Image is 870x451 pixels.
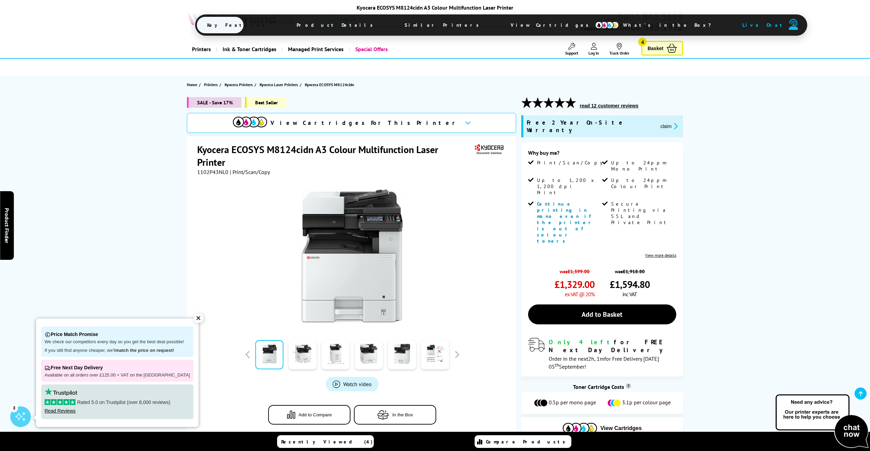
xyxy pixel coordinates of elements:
a: Compare Products [475,435,571,448]
h1: Kyocera ECOSYS M8124cidn A3 Colour Multifunction Laser Printer [197,143,473,169]
a: Basket 4 [641,41,683,56]
span: was [555,265,595,275]
span: ex VAT @ 20% [565,291,595,298]
span: Similar Printers [394,17,493,33]
button: read 12 customer reviews [578,103,641,109]
a: Kyocera Laser Printers [260,81,300,88]
p: Rated 5.0 on Trustpilot (over 8,000 reviews) [45,399,190,405]
span: Add to Compare [299,412,332,417]
strike: £1,599.00 [568,268,589,275]
a: Add to Basket [528,304,677,324]
a: Printers [204,81,219,88]
button: Add to Compare [268,405,350,425]
span: Printers [204,81,218,88]
span: Kyocera Printers [225,81,253,88]
a: Product_All_Videos [326,377,379,391]
span: inc VAT [622,291,637,298]
span: View Cartridges For This Printer [271,119,459,127]
div: modal_delivery [528,338,677,370]
sup: th [555,362,559,368]
span: 4 [638,38,647,46]
a: Kyocera ECOSYS M8124cidn [305,81,356,88]
a: Kyocera Printers [225,81,254,88]
a: Log In [588,43,599,56]
span: was [610,265,650,275]
span: Ink & Toner Cartridges [223,41,276,58]
div: for FREE Next Day Delivery [549,338,677,354]
a: Read Reviews [45,408,75,414]
span: Key Features [197,17,279,33]
a: Managed Print Services [282,41,349,58]
span: Only 4 left [549,338,614,346]
div: Kyocera ECOSYS M8124cidn A3 Colour Multifunction Laser Printer [195,4,675,11]
button: In the Box [354,405,436,425]
span: Kyocera ECOSYS M8124cidn [305,81,354,88]
span: Secure Printing via SSL and Private Print [611,201,675,225]
a: Ink & Toner Cartridges [216,41,282,58]
span: Up to 24ppm Colour Print [611,177,675,189]
span: Live Chat [742,22,785,28]
span: 3.1p per colour page [622,399,671,407]
span: View Cartridges [500,16,605,34]
span: Basket [647,44,663,53]
span: Up to 1,200 x 1,200 dpi Print [537,177,601,196]
button: promo-description [658,122,680,130]
span: Order in the next for Free Delivery [DATE] 05 September! [549,355,659,370]
a: Home [187,81,199,88]
a: Special Offers [349,41,393,58]
img: cmyk-icon.svg [233,117,267,127]
span: In the Box [392,412,413,417]
img: user-headset-duotone.svg [789,19,798,30]
div: ✕ [194,313,203,323]
img: trustpilot rating [45,388,77,396]
strong: match the price on request! [116,348,174,353]
span: Product Finder [3,208,10,243]
span: SALE - Save 17% [187,97,241,108]
img: stars-5.svg [45,399,75,405]
span: Print/Scan/Copy [537,160,608,166]
p: Available on all orders over £125.00 + VAT on the [GEOGRAPHIC_DATA] [45,372,190,378]
span: Best Seller [245,97,286,108]
span: Continue printing in mono even if the printer is out of colour toners [537,201,595,244]
a: View more details [645,253,676,258]
a: Support [565,43,578,56]
span: Compare Products [486,439,569,445]
img: Kyocera [473,143,505,156]
span: Support [565,50,578,56]
a: Track Order [609,43,629,56]
span: £1,594.80 [610,278,650,291]
img: cmyk-icon.svg [595,21,619,29]
span: Kyocera Laser Printers [260,81,298,88]
img: Open Live Chat window [774,393,870,450]
span: 1102P43NL0 [197,169,228,175]
a: Printers [187,41,216,58]
span: Recently Viewed (4) [281,439,373,445]
strike: £1,918.80 [623,268,645,275]
span: Free 2 Year On-Site Warranty [527,119,655,134]
div: 3 [10,404,18,412]
span: Watch video [343,381,372,388]
span: | Print/Scan/Copy [230,169,270,175]
span: Log In [588,50,599,56]
img: Cartridges [563,423,597,433]
span: Product Details [286,17,387,33]
p: Price Match Promise [45,330,190,339]
span: View Cartridges [600,425,642,431]
p: If you still find anyone cheaper, we'll [45,348,190,354]
span: What’s in the Box? [613,17,728,33]
img: Kyocera ECOSYS M8124cidn [285,189,419,324]
span: Up to 24ppm Mono Print [611,160,675,172]
button: View Cartridges [526,423,678,434]
sup: Cost per page [626,383,631,389]
p: We check our competitors every day so you get the best deal possible! [45,339,190,345]
div: Why buy me? [528,149,677,160]
span: Home [187,81,197,88]
p: Free Next Day Delivery [45,363,190,372]
a: Recently Viewed (4) [277,435,374,448]
span: £1,329.00 [555,278,595,291]
span: 2h, 1m [588,355,604,362]
div: Toner Cartridge Costs [521,383,683,390]
span: 0.5p per mono page [549,399,596,407]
